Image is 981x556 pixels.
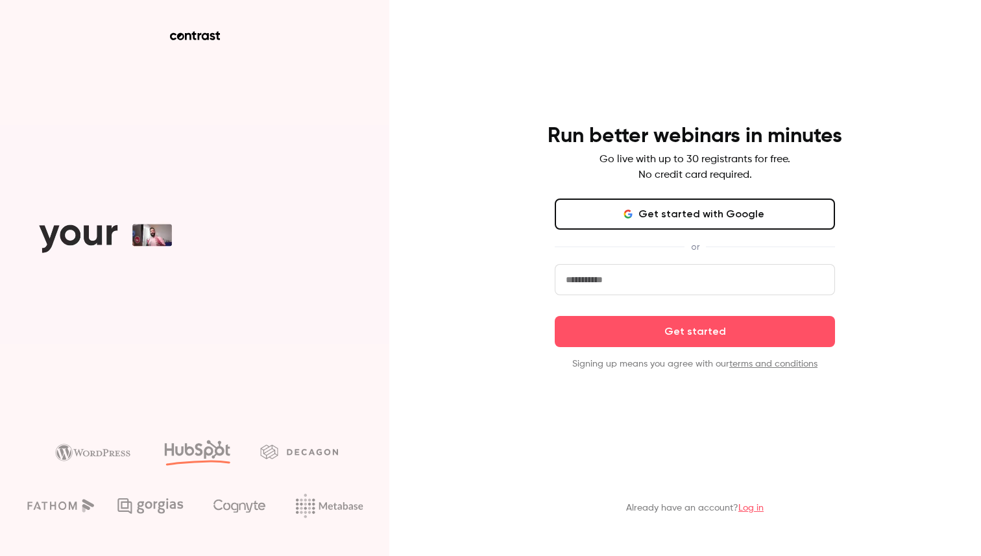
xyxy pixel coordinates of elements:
[626,502,764,514] p: Already have an account?
[548,123,842,149] h4: Run better webinars in minutes
[555,199,835,230] button: Get started with Google
[555,316,835,347] button: Get started
[684,240,706,254] span: or
[738,503,764,513] a: Log in
[260,444,338,459] img: decagon
[599,152,790,183] p: Go live with up to 30 registrants for free. No credit card required.
[555,357,835,370] p: Signing up means you agree with our
[729,359,817,369] a: terms and conditions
